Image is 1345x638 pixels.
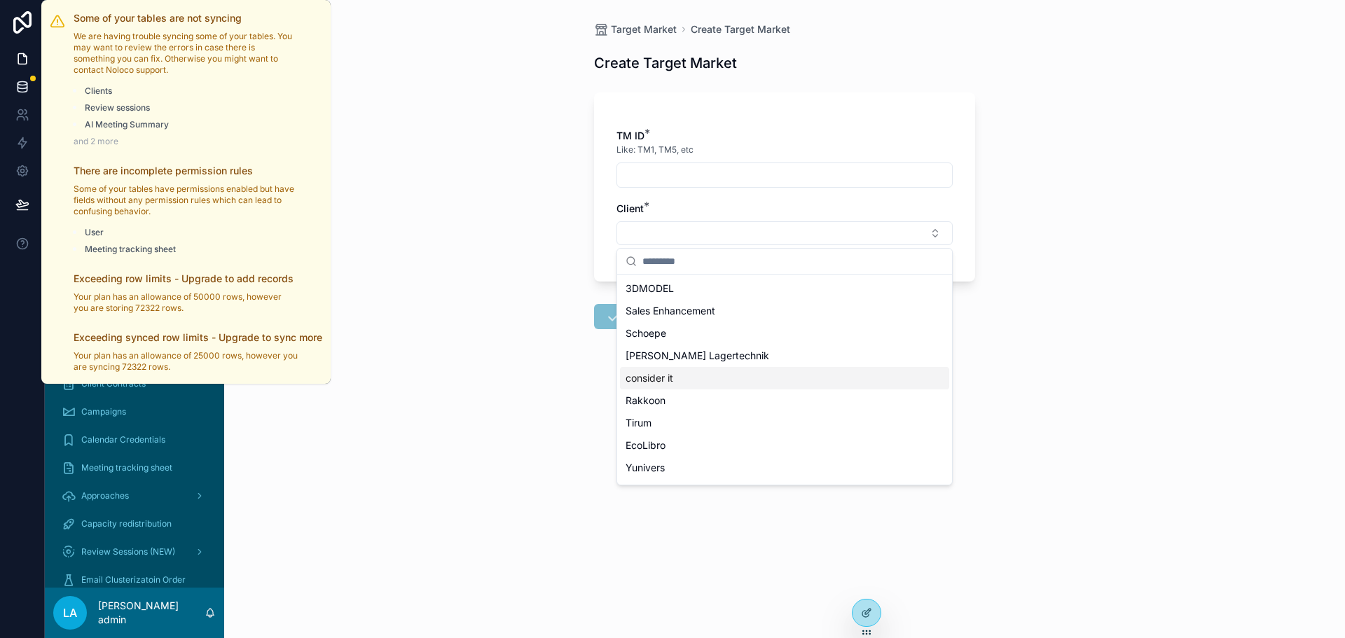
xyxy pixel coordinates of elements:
h1: Create Target Market [594,53,737,73]
a: AI Meeting Summary [85,119,322,130]
a: Create Target Market [691,22,790,36]
span: Client [616,202,644,214]
p: We are having trouble syncing some of your tables. You may want to review the errors in case ther... [74,31,298,76]
p: Your plan has an allowance of 25000 rows, however you are syncing 72322 rows. [74,350,298,373]
span: Capacity redistribution [81,518,172,529]
h2: Some of your tables are not syncing [74,11,322,25]
a: Email Clusterizatoin Order [53,567,216,592]
span: Client Contracts [81,378,146,389]
span: Like: TM1, TM5, etc [616,144,694,155]
a: User [85,227,322,238]
h2: Exceeding row limits - Upgrade to add records [74,272,322,286]
span: Review sessions [85,102,150,113]
a: Review sessions [85,102,322,113]
span: TM ID [616,130,644,141]
p: [PERSON_NAME] admin [98,599,205,627]
span: la [63,604,77,621]
a: Capacity redistribution [53,511,216,536]
h2: There are incomplete permission rules [74,164,322,178]
p: Your plan has an allowance of 50000 rows, however you are storing 72322 rows. [74,291,298,314]
span: Campaigns [81,406,126,417]
span: ARES Consulting [626,483,702,497]
a: Clients [85,85,322,97]
button: Select Button [616,221,953,245]
span: Approaches [81,490,129,501]
span: Clients [85,85,112,97]
span: consider it [626,371,673,385]
span: Calendar Credentials [81,434,165,445]
span: Tirum [626,416,651,430]
span: 3DMODEL [626,282,674,296]
span: Review Sessions (NEW) [81,546,175,557]
h2: Exceeding synced row limits - Upgrade to sync more [74,331,322,345]
p: and 2 more [74,136,298,147]
a: Meeting tracking sheet [53,455,216,480]
a: Target Market [594,22,677,36]
span: Email Clusterizatoin Order [81,574,186,585]
span: EcoLibro [626,438,665,452]
a: Client Contracts [53,371,216,396]
a: Approaches [53,483,216,508]
span: User [85,227,104,238]
a: Campaigns [53,399,216,424]
a: Calendar Credentials [53,427,216,452]
span: Target Market [611,22,677,36]
span: [PERSON_NAME] Lagertechnik [626,349,769,363]
span: Schoepe [626,326,666,340]
a: Review Sessions (NEW) [53,539,216,564]
span: Sales Enhancement [626,304,715,318]
span: Meeting tracking sheet [81,462,172,473]
span: Rakkoon [626,394,665,408]
span: Yunivers [626,461,665,475]
span: AI Meeting Summary [85,119,169,130]
span: Meeting tracking sheet [85,244,176,255]
a: Meeting tracking sheet [85,244,322,255]
p: Some of your tables have permissions enabled but have fields without any permission rules which c... [74,183,298,217]
div: Suggestions [617,275,952,485]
